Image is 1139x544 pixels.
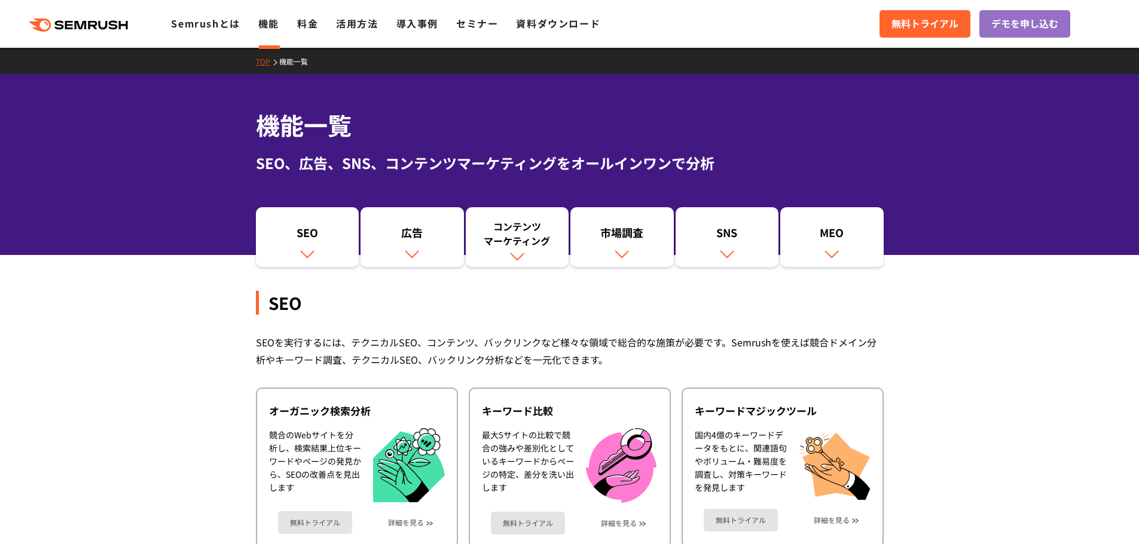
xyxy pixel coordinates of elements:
[880,10,970,38] a: 無料トライアル
[491,512,565,534] a: 無料トライアル
[576,225,668,245] div: 市場調査
[388,518,424,527] a: 詳細を見る
[279,56,317,66] a: 機能一覧
[297,16,318,30] a: 料金
[676,207,779,267] a: SNS
[472,219,563,248] div: コンテンツ マーケティング
[695,428,787,500] div: 国内4億のキーワードデータをもとに、関連語句やボリューム・難易度を調査し、対策キーワードを発見します
[482,428,574,503] div: 最大5サイトの比較で競合の強みや差別化としているキーワードからページの特定、差分を洗い出します
[601,519,637,527] a: 詳細を見る
[704,509,778,531] a: 無料トライアル
[262,225,353,245] div: SEO
[361,207,464,267] a: 広告
[269,428,361,503] div: 競合のWebサイトを分析し、検索結果上位キーワードやページの発見から、SEOの改善点を見出します
[258,16,279,30] a: 機能
[979,10,1070,38] a: デモを申し込む
[682,225,773,245] div: SNS
[256,207,359,267] a: SEO
[367,225,458,245] div: 広告
[814,516,850,524] a: 詳細を見る
[695,404,871,418] div: キーワードマジックツール
[991,16,1058,32] span: デモを申し込む
[786,225,878,245] div: MEO
[171,16,240,30] a: Semrushとは
[799,428,871,500] img: キーワードマジックツール
[256,152,884,174] div: SEO、広告、SNS、コンテンツマーケティングをオールインワンで分析
[482,404,658,418] div: キーワード比較
[256,107,884,143] h1: 機能一覧
[466,207,569,267] a: コンテンツマーケティング
[586,428,656,503] img: キーワード比較
[570,207,674,267] a: 市場調査
[269,404,445,418] div: オーガニック検索分析
[256,56,279,66] a: TOP
[256,334,884,368] div: SEOを実行するには、テクニカルSEO、コンテンツ、バックリンクなど様々な領域で総合的な施策が必要です。Semrushを使えば競合ドメイン分析やキーワード調査、テクニカルSEO、バックリンク分析...
[278,511,352,534] a: 無料トライアル
[456,16,498,30] a: セミナー
[516,16,600,30] a: 資料ダウンロード
[336,16,378,30] a: 活用方法
[396,16,438,30] a: 導入事例
[780,207,884,267] a: MEO
[256,291,884,315] div: SEO
[891,16,958,32] span: 無料トライアル
[373,428,445,503] img: オーガニック検索分析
